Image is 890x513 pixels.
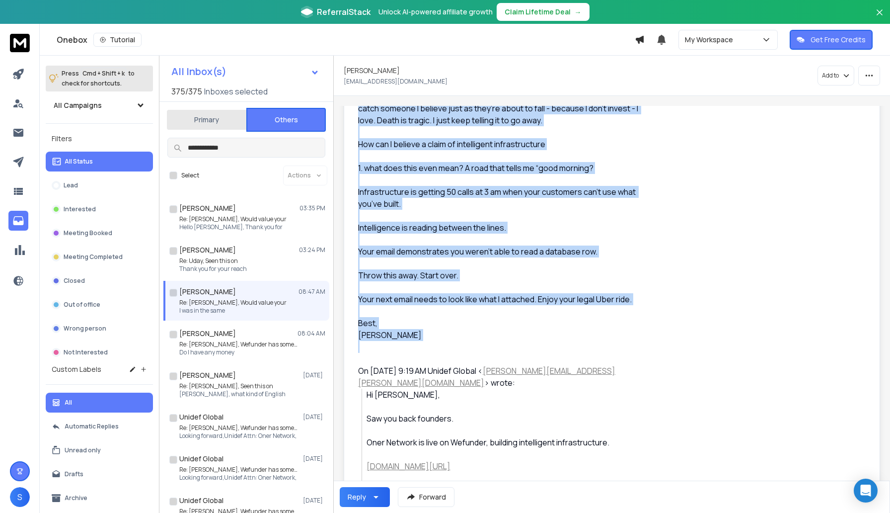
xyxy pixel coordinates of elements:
[181,171,199,179] label: Select
[358,293,648,305] div: Your next email needs to look like what I attached. Enjoy your legal Uber ride.
[81,68,126,79] span: Cmd + Shift + k
[65,446,101,454] p: Unread only
[358,365,615,388] a: [PERSON_NAME][EMAIL_ADDRESS][PERSON_NAME][DOMAIN_NAME]
[179,215,287,223] p: Re: [PERSON_NAME], Would value your
[303,455,325,463] p: [DATE]
[46,271,153,291] button: Closed
[62,69,135,88] p: Press to check for shortcuts.
[575,7,582,17] span: →
[497,3,590,21] button: Claim Lifetime Deal→
[398,487,454,507] button: Forward
[46,152,153,171] button: All Status
[822,72,839,80] p: Add to
[65,158,93,166] p: All Status
[204,85,268,97] h3: Inboxes selected
[179,454,223,464] h1: Unidef Global
[303,497,325,505] p: [DATE]
[179,424,298,432] p: Re: [PERSON_NAME], Wefunder has something
[685,35,737,45] p: My Workspace
[298,288,325,296] p: 08:47 AM
[358,329,648,341] div: [PERSON_NAME]
[179,466,298,474] p: Re: [PERSON_NAME], Wefunder has something
[46,132,153,146] h3: Filters
[179,245,236,255] h1: [PERSON_NAME]
[378,7,493,17] p: Unlock AI-powered affiliate growth
[65,494,87,502] p: Archive
[344,66,400,76] h1: [PERSON_NAME]
[790,30,873,50] button: Get Free Credits
[348,492,366,502] div: Reply
[246,108,326,132] button: Others
[358,365,648,389] div: On [DATE] 9:19 AM Unidef Global < > wrote:
[171,67,226,77] h1: All Inbox(s)
[64,205,96,213] p: Interested
[57,33,635,47] div: Onebox
[46,175,153,195] button: Lead
[65,423,119,430] p: Automatic Replies
[179,432,298,440] p: Looking forward,Unidef Attn: Oner Network,
[46,393,153,413] button: All
[179,348,298,356] p: Do l have any money
[299,246,325,254] p: 03:24 PM
[46,417,153,436] button: Automatic Replies
[358,186,648,210] div: Infrastructure is getting 50 calls at 3 am when your customers can’t use what you’ve built.
[46,319,153,339] button: Wrong person
[179,370,236,380] h1: [PERSON_NAME]
[358,317,648,341] div: Best,
[65,470,83,478] p: Drafts
[358,222,648,234] div: Intelligence is reading between the lines.
[873,6,886,30] button: Close banner
[344,78,447,85] p: [EMAIL_ADDRESS][DOMAIN_NAME]
[46,440,153,460] button: Unread only
[46,295,153,315] button: Out of office
[179,307,287,315] p: I was in the same
[64,181,78,189] p: Lead
[179,382,286,390] p: Re: [PERSON_NAME], Seen this on
[167,109,246,131] button: Primary
[46,223,153,243] button: Meeting Booked
[303,413,325,421] p: [DATE]
[179,203,236,213] h1: [PERSON_NAME]
[46,464,153,484] button: Drafts
[52,364,101,374] h3: Custom Labels
[179,496,223,506] h1: Unidef Global
[303,371,325,379] p: [DATE]
[179,412,223,422] h1: Unidef Global
[65,399,72,407] p: All
[179,257,247,265] p: Re: Uday, Seen this on
[46,95,153,115] button: All Campaigns
[10,487,30,507] button: S
[358,162,648,174] div: 1. what does this even mean? A road that tells me “good morning?
[340,487,390,507] button: Reply
[64,253,123,261] p: Meeting Completed
[64,348,108,356] p: Not Interested
[179,474,298,482] p: Looking forward,Unidef Attn: Oner Network,
[46,199,153,219] button: Interested
[46,247,153,267] button: Meeting Completed
[179,390,286,398] p: [PERSON_NAME], what kind of English
[358,246,648,257] div: Your email demonstrates you weren’t able to read a database row.
[64,301,100,309] p: Out of office
[64,277,85,285] p: Closed
[46,342,153,362] button: Not Interested
[367,413,648,425] div: Saw you back founders.
[367,461,450,472] a: [DOMAIN_NAME][URL]
[358,269,648,281] div: Throw this away. Start over.
[179,223,287,231] p: Hello [PERSON_NAME], Thank you for
[64,229,112,237] p: Meeting Booked
[367,436,648,448] div: Oner Network is live on Wefunder, building intelligent infrastructure.
[54,100,102,110] h1: All Campaigns
[179,299,287,307] p: Re: [PERSON_NAME], Would value your
[317,6,371,18] span: ReferralStack
[93,33,142,47] button: Tutorial
[64,325,106,333] p: Wrong person
[854,479,878,503] div: Open Intercom Messenger
[299,204,325,212] p: 03:35 PM
[163,62,327,82] button: All Inbox(s)
[297,330,325,338] p: 08:04 AM
[179,265,247,273] p: Thank you for your reach
[367,389,648,401] div: Hi [PERSON_NAME],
